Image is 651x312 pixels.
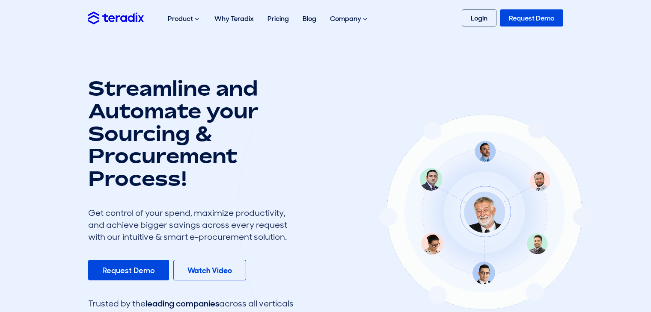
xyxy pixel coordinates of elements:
[462,9,496,26] a: Login
[146,298,219,309] span: leading companies
[88,207,294,243] div: Get control of your spend, maximize productivity, and achieve bigger savings across every request...
[296,5,323,32] a: Blog
[187,265,232,276] b: Watch Video
[173,260,246,280] a: Watch Video
[88,12,144,24] img: Teradix logo
[88,297,294,309] div: Trusted by the across all verticals
[323,5,376,32] div: Company
[500,9,563,26] a: Request Demo
[88,260,169,280] a: Request Demo
[88,77,294,190] h1: Streamline and Automate your Sourcing & Procurement Process!
[261,5,296,32] a: Pricing
[161,5,208,32] div: Product
[208,5,261,32] a: Why Teradix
